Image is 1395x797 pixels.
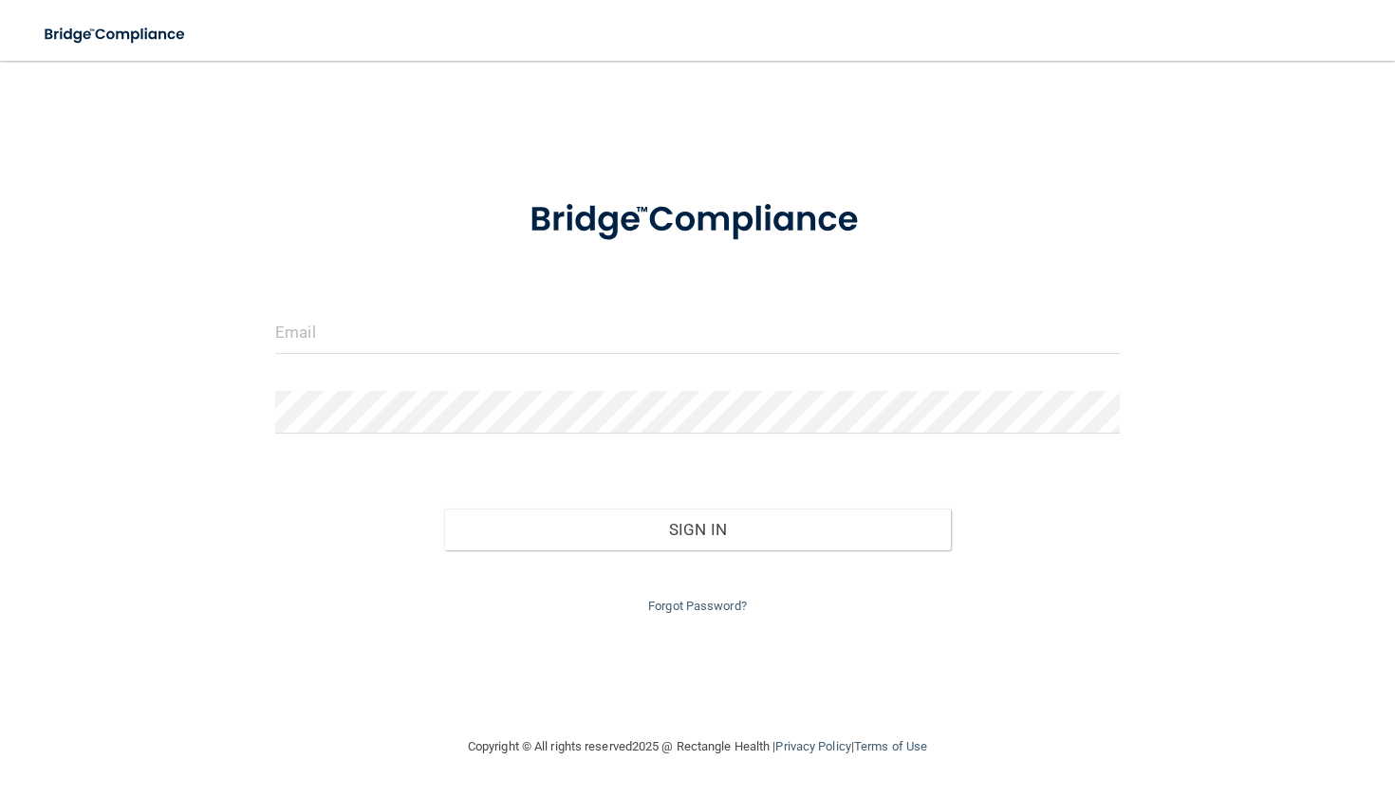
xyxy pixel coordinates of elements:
button: Sign In [444,509,951,550]
a: Terms of Use [854,739,927,753]
a: Privacy Policy [775,739,850,753]
input: Email [275,311,1120,354]
div: Copyright © All rights reserved 2025 @ Rectangle Health | | [351,716,1044,777]
img: bridge_compliance_login_screen.278c3ca4.svg [493,175,902,266]
img: bridge_compliance_login_screen.278c3ca4.svg [28,15,203,54]
a: Forgot Password? [648,599,747,613]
